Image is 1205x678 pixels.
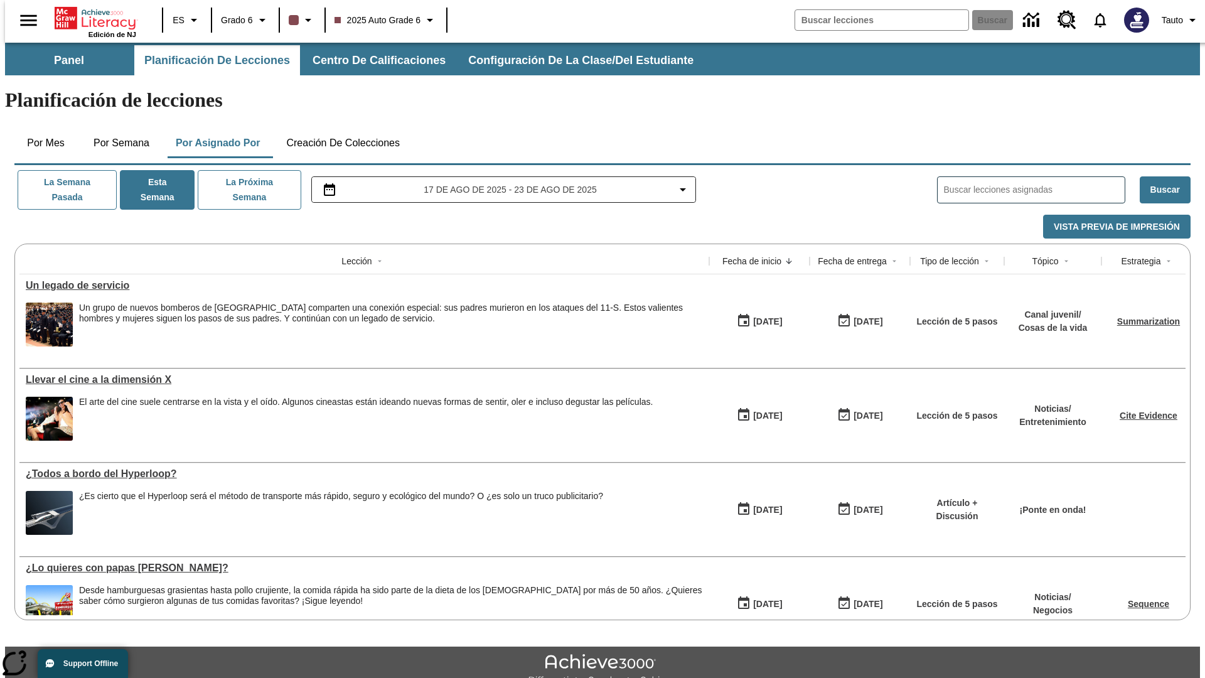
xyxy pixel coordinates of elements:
[722,255,781,267] div: Fecha de inicio
[781,254,796,269] button: Sort
[1059,254,1074,269] button: Sort
[26,491,73,535] img: Representación artística del vehículo Hyperloop TT entrando en un túnel
[55,6,136,31] a: Portada
[26,562,703,574] div: ¿Lo quieres con papas fritas?
[26,303,73,347] img: una fotografía de la ceremonia de graduación de la promoción de 2019 del Departamento de Bomberos...
[854,596,882,612] div: [DATE]
[26,374,703,385] div: Llevar el cine a la dimensión X
[916,598,997,611] p: Lección de 5 pasos
[753,314,782,330] div: [DATE]
[79,585,703,629] div: Desde hamburguesas grasientas hasta pollo crujiente, la comida rápida ha sido parte de la dieta d...
[944,181,1125,199] input: Buscar lecciones asignadas
[1084,4,1117,36] a: Notificaciones
[79,397,653,441] div: El arte del cine suele centrarse en la vista y el oído. Algunos cineastas están ideando nuevas fo...
[26,280,703,291] div: Un legado de servicio
[173,14,185,27] span: ES
[134,45,300,75] button: Planificación de lecciones
[284,9,321,31] button: El color de la clase es café oscuro. Cambiar el color de la clase.
[1140,176,1191,203] button: Buscar
[1161,254,1176,269] button: Sort
[1117,4,1157,36] button: Escoja un nuevo avatar
[1043,215,1191,239] button: Vista previa de impresión
[795,10,968,30] input: Buscar campo
[1032,255,1058,267] div: Tópico
[38,649,128,678] button: Support Offline
[753,408,782,424] div: [DATE]
[276,128,410,158] button: Creación de colecciones
[887,254,902,269] button: Sort
[916,409,997,422] p: Lección de 5 pasos
[833,592,887,616] button: 07/20/26: Último día en que podrá accederse la lección
[79,491,603,502] div: ¿Es cierto que el Hyperloop será el método de transporte más rápido, seguro y ecológico del mundo...
[854,408,882,424] div: [DATE]
[26,397,73,441] img: El panel situado frente a los asientos rocía con agua nebulizada al feliz público en un cine equi...
[1019,402,1086,416] p: Noticias /
[6,45,132,75] button: Panel
[920,255,979,267] div: Tipo de lección
[1157,9,1205,31] button: Perfil/Configuración
[1162,14,1183,27] span: Tauto
[424,183,596,196] span: 17 de ago de 2025 - 23 de ago de 2025
[916,497,998,523] p: Artículo + Discusión
[979,254,994,269] button: Sort
[833,309,887,333] button: 08/19/25: Último día en que podrá accederse la lección
[198,170,301,210] button: La próxima semana
[854,314,882,330] div: [DATE]
[458,45,704,75] button: Configuración de la clase/del estudiante
[1020,503,1086,517] p: ¡Ponte en onda!
[5,89,1200,112] h1: Planificación de lecciones
[1019,416,1086,429] p: Entretenimiento
[818,255,887,267] div: Fecha de entrega
[79,585,703,606] div: Desde hamburguesas grasientas hasta pollo crujiente, la comida rápida ha sido parte de la dieta d...
[120,170,195,210] button: Esta semana
[833,404,887,428] button: 08/24/25: Último día en que podrá accederse la lección
[10,2,47,39] button: Abrir el menú lateral
[833,498,887,522] button: 06/30/26: Último día en que podrá accederse la lección
[317,182,691,197] button: Seleccione el intervalo de fechas opción del menú
[1121,255,1160,267] div: Estrategia
[55,4,136,38] div: Portada
[916,315,997,328] p: Lección de 5 pasos
[166,128,270,158] button: Por asignado por
[1033,591,1073,604] p: Noticias /
[1124,8,1149,33] img: Avatar
[854,502,882,518] div: [DATE]
[167,9,207,31] button: Lenguaje: ES, Selecciona un idioma
[26,468,703,480] div: ¿Todos a bordo del Hyperloop?
[221,14,253,27] span: Grado 6
[79,303,703,324] div: Un grupo de nuevos bomberos de [GEOGRAPHIC_DATA] comparten una conexión especial: sus padres muri...
[1015,3,1050,38] a: Centro de información
[5,43,1200,75] div: Subbarra de navegación
[216,9,275,31] button: Grado: Grado 6, Elige un grado
[1050,3,1084,37] a: Centro de recursos, Se abrirá en una pestaña nueva.
[26,562,703,574] a: ¿Lo quieres con papas fritas?, Lecciones
[329,9,443,31] button: Clase: 2025 Auto Grade 6, Selecciona una clase
[26,468,703,480] a: ¿Todos a bordo del Hyperloop?, Lecciones
[26,374,703,385] a: Llevar el cine a la dimensión X, Lecciones
[1033,604,1073,617] p: Negocios
[63,659,118,668] span: Support Offline
[675,182,690,197] svg: Collapse Date Range Filter
[732,404,786,428] button: 08/18/25: Primer día en que estuvo disponible la lección
[26,280,703,291] a: Un legado de servicio, Lecciones
[79,303,703,347] div: Un grupo de nuevos bomberos de Nueva York comparten una conexión especial: sus padres murieron en...
[335,14,421,27] span: 2025 Auto Grade 6
[341,255,372,267] div: Lección
[1128,599,1169,609] a: Sequence
[753,502,782,518] div: [DATE]
[79,491,603,535] span: ¿Es cierto que el Hyperloop será el método de transporte más rápido, seguro y ecológico del mundo...
[753,596,782,612] div: [DATE]
[79,397,653,407] div: El arte del cine suele centrarse en la vista y el oído. Algunos cineastas están ideando nuevas fo...
[88,31,136,38] span: Edición de NJ
[1117,316,1180,326] a: Summarization
[1019,308,1088,321] p: Canal juvenil /
[732,498,786,522] button: 07/21/25: Primer día en que estuvo disponible la lección
[1019,321,1088,335] p: Cosas de la vida
[372,254,387,269] button: Sort
[1120,411,1177,421] a: Cite Evidence
[732,592,786,616] button: 07/14/25: Primer día en que estuvo disponible la lección
[26,585,73,629] img: Uno de los primeros locales de McDonald's, con el icónico letrero rojo y los arcos amarillos.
